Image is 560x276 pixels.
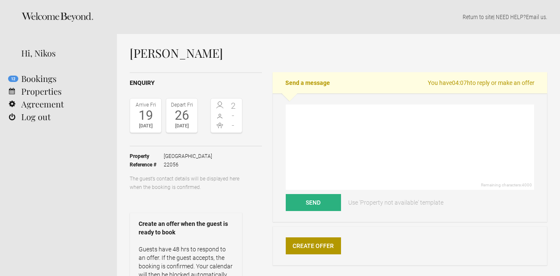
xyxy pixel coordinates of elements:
div: [DATE] [168,122,195,130]
span: [GEOGRAPHIC_DATA] [164,152,212,161]
strong: Property [130,152,164,161]
a: Return to site [463,14,493,20]
h1: [PERSON_NAME] [130,47,547,59]
div: [DATE] [132,122,159,130]
div: 19 [132,109,159,122]
button: Send [286,194,341,211]
p: The guest’s contact details will be displayed here when the booking is confirmed. [130,175,242,192]
h2: Send a message [273,72,547,93]
span: - [227,111,240,120]
span: - [227,121,240,130]
h2: Enquiry [130,79,262,87]
div: Hi, Nikos [21,47,104,59]
a: Create Offer [286,237,341,254]
span: You have to reply or make an offer [428,79,534,87]
span: 2 [227,101,240,110]
div: Depart Fri [168,101,195,109]
flynt-countdown: 04:07h [452,79,470,86]
strong: Create an offer when the guest is ready to book [139,220,233,237]
p: | NEED HELP? . [130,13,547,21]
div: Arrive Fri [132,101,159,109]
a: Email us [526,14,546,20]
strong: Reference # [130,161,164,169]
span: 22056 [164,161,212,169]
div: 26 [168,109,195,122]
flynt-notification-badge: 12 [8,76,18,82]
a: Use 'Property not available' template [342,194,449,211]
